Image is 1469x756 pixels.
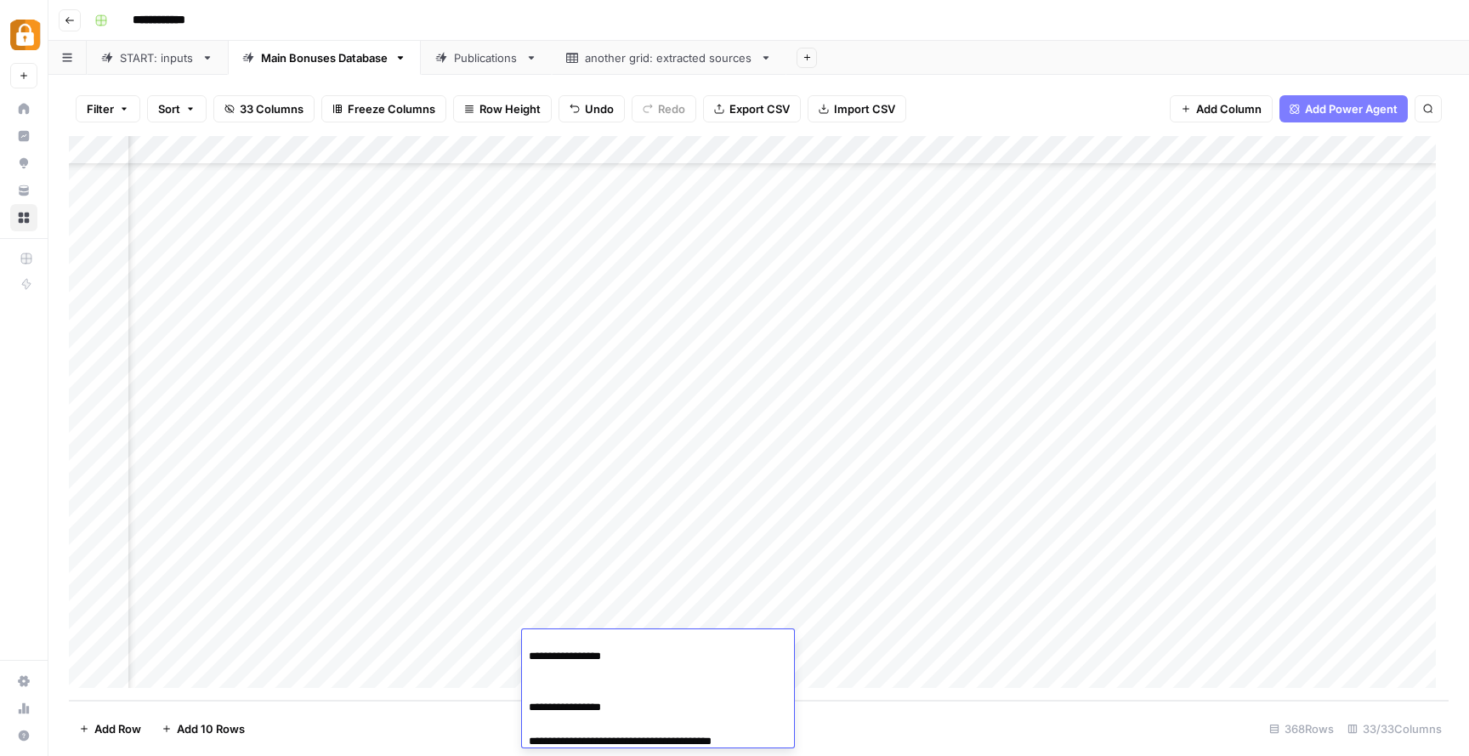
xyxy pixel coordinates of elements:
button: Freeze Columns [321,95,446,122]
a: Browse [10,204,37,231]
button: Row Height [453,95,552,122]
a: Insights [10,122,37,150]
button: Sort [147,95,207,122]
button: Add 10 Rows [151,715,255,742]
span: Redo [658,100,685,117]
span: Add Column [1196,100,1262,117]
button: Add Power Agent [1279,95,1408,122]
button: Filter [76,95,140,122]
div: START: inputs [120,49,195,66]
div: Main Bonuses Database [261,49,388,66]
button: Help + Support [10,722,37,749]
a: START: inputs [87,41,228,75]
span: Undo [585,100,614,117]
button: 33 Columns [213,95,315,122]
span: Import CSV [834,100,895,117]
span: Row Height [479,100,541,117]
span: Add 10 Rows [177,720,245,737]
a: Publications [421,41,552,75]
button: Workspace: Adzz [10,14,37,56]
span: Freeze Columns [348,100,435,117]
div: Publications [454,49,519,66]
img: Adzz Logo [10,20,41,50]
a: another grid: extracted sources [552,41,786,75]
span: Add Row [94,720,141,737]
a: Settings [10,668,37,695]
div: 33/33 Columns [1341,715,1449,742]
span: Add Power Agent [1305,100,1398,117]
a: Opportunities [10,150,37,177]
a: Home [10,95,37,122]
span: Sort [158,100,180,117]
a: Usage [10,695,37,722]
button: Export CSV [703,95,801,122]
a: Main Bonuses Database [228,41,421,75]
a: Your Data [10,177,37,204]
span: Export CSV [729,100,790,117]
div: another grid: extracted sources [585,49,753,66]
button: Import CSV [808,95,906,122]
div: 368 Rows [1262,715,1341,742]
span: 33 Columns [240,100,303,117]
button: Add Column [1170,95,1273,122]
button: Undo [559,95,625,122]
span: Filter [87,100,114,117]
button: Add Row [69,715,151,742]
button: Redo [632,95,696,122]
